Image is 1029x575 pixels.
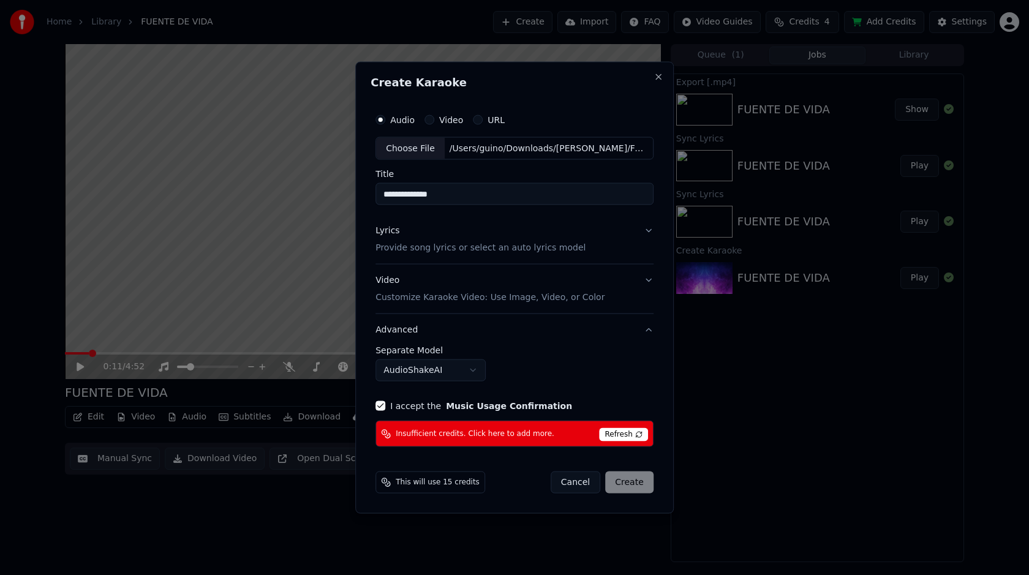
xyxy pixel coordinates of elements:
[375,291,605,304] p: Customize Karaoke Video: Use Image, Video, or Color
[375,274,605,304] div: Video
[376,137,445,159] div: Choose File
[488,115,505,124] label: URL
[390,402,572,410] label: I accept the
[551,472,600,494] button: Cancel
[375,346,654,391] div: Advanced
[375,346,654,355] label: Separate Model
[375,225,399,237] div: Lyrics
[375,242,586,254] p: Provide song lyrics or select an auto lyrics model
[375,265,654,314] button: VideoCustomize Karaoke Video: Use Image, Video, or Color
[371,77,658,88] h2: Create Karaoke
[439,115,463,124] label: Video
[390,115,415,124] label: Audio
[375,314,654,346] button: Advanced
[396,429,554,438] span: Insufficient credits. Click here to add more.
[599,428,647,442] span: Refresh
[375,215,654,264] button: LyricsProvide song lyrics or select an auto lyrics model
[445,142,653,154] div: /Users/guino/Downloads/[PERSON_NAME]/Fuente de Vida” (Edit).mp3
[375,170,654,178] label: Title
[396,478,480,487] span: This will use 15 credits
[446,402,572,410] button: I accept the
